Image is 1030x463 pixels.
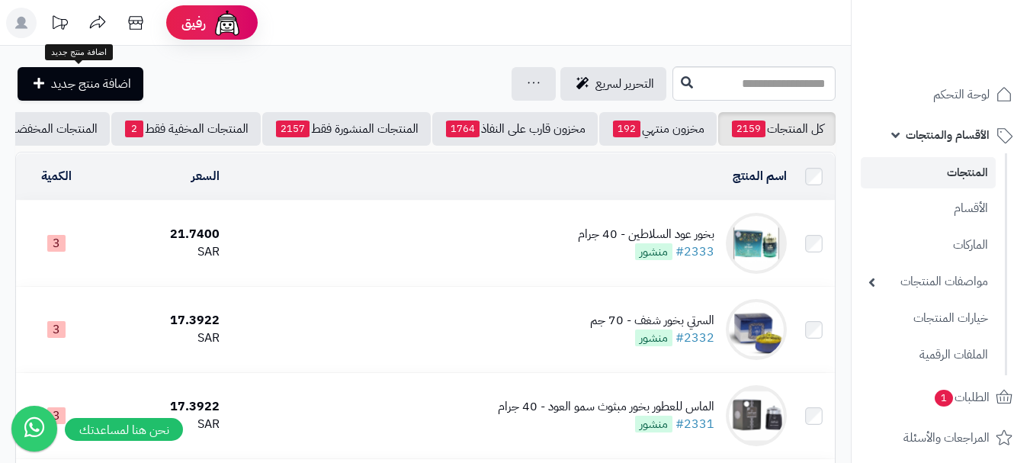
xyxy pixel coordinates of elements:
a: اضافة منتج جديد [18,67,143,101]
div: SAR [102,330,219,347]
a: المنتجات المنشورة فقط2157 [262,112,431,146]
a: الأقسام [861,192,996,225]
div: 17.3922 [102,312,219,330]
a: المراجعات والأسئلة [861,420,1021,456]
span: 2157 [276,121,310,137]
a: المنتجات المخفية فقط2 [111,112,261,146]
div: اضافة منتج جديد [45,44,113,61]
a: خيارات المنتجات [861,302,996,335]
a: التحرير لسريع [560,67,666,101]
img: ai-face.png [212,8,242,38]
a: لوحة التحكم [861,76,1021,113]
a: مخزون منتهي192 [599,112,717,146]
span: لوحة التحكم [933,84,990,105]
a: تحديثات المنصة [40,8,79,42]
a: الملفات الرقمية [861,339,996,371]
a: المنتجات [861,157,996,188]
div: SAR [102,243,219,261]
span: 3 [47,235,66,252]
a: الكمية [41,167,72,185]
div: SAR [102,416,219,433]
span: 3 [47,321,66,338]
span: 1 [935,390,953,407]
div: 17.3922 [102,398,219,416]
img: الماس للعطور بخور مبثوث سمو العود - 40 جرام [726,385,787,446]
a: السعر [191,167,220,185]
img: السرتي بخور شغف - 70 جم [726,299,787,360]
a: #2333 [675,243,714,261]
span: 2 [125,121,143,137]
span: التحرير لسريع [595,75,654,93]
span: 1764 [446,121,480,137]
div: 21.7400 [102,226,219,243]
a: الماركات [861,229,996,262]
a: مواصفات المنتجات [861,265,996,298]
a: مخزون قارب على النفاذ1764 [432,112,598,146]
span: منشور [635,330,672,346]
div: بخور عود السلاطين - 40 جرام [578,226,714,243]
span: 2159 [732,121,765,137]
a: اسم المنتج [733,167,787,185]
a: #2332 [675,329,714,347]
a: الطلبات1 [861,379,1021,416]
a: كل المنتجات2159 [718,112,836,146]
span: منشور [635,416,672,432]
span: رفيق [181,14,206,32]
div: السرتي بخور شغف - 70 جم [590,312,714,330]
span: منشور [635,243,672,260]
span: الأقسام والمنتجات [906,124,990,146]
img: بخور عود السلاطين - 40 جرام [726,213,787,274]
span: المراجعات والأسئلة [903,427,990,449]
span: الطلبات [933,387,990,408]
a: #2331 [675,415,714,433]
span: اضافة منتج جديد [51,75,131,93]
span: 192 [613,121,640,137]
div: الماس للعطور بخور مبثوث سمو العود - 40 جرام [498,398,714,416]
